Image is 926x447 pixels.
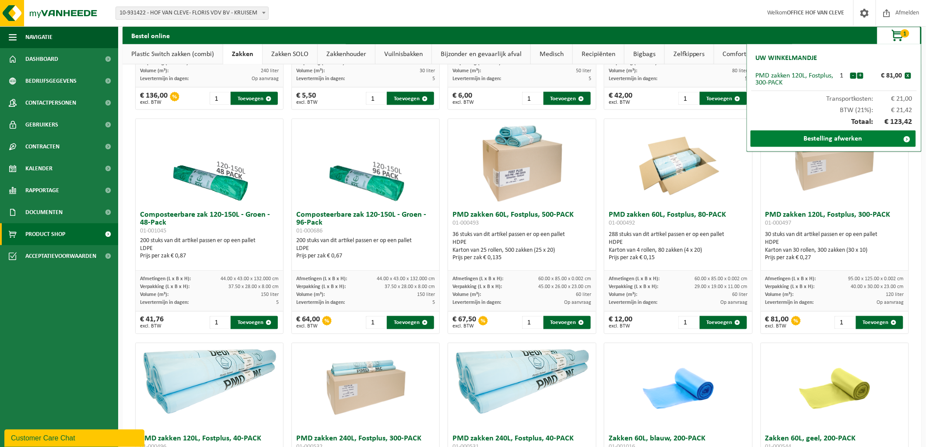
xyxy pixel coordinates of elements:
span: Verpakking (L x B x H): [452,285,502,290]
span: 60.00 x 85.00 x 0.002 cm [539,277,592,282]
h3: Composteerbare zak 120-150L - Groen - 48-Pack [140,211,279,235]
span: 01-000686 [296,228,323,234]
div: Prijs per zak € 0,67 [296,253,435,260]
div: Karton van 30 rollen, 300 zakken (30 x 10) [765,246,904,254]
button: Toevoegen [544,92,591,105]
button: Toevoegen [856,316,903,329]
div: 36 stuks van dit artikel passen er op een pallet [452,231,591,262]
div: Prijs per zak € 0,87 [140,253,279,260]
img: 01-000492 [635,119,722,207]
span: Bedrijfsgegevens [25,70,77,92]
span: excl. BTW [609,324,632,329]
div: € 42,00 [609,92,632,105]
span: excl. BTW [296,100,318,105]
span: 5 [432,76,435,81]
a: Bestelling afwerken [751,130,916,147]
span: Op aanvraag [721,300,748,306]
iframe: chat widget [4,428,146,447]
span: Verpakking (L x B x H): [609,285,658,290]
div: 288 stuks van dit artikel passen er op een pallet [609,231,747,262]
button: Toevoegen [231,316,278,329]
div: 200 stuks van dit artikel passen er op een pallet [296,237,435,260]
input: 1 [678,316,699,329]
div: 200 stuks van dit artikel passen er op een pallet [140,237,279,260]
span: Levertermijn in dagen: [140,76,189,81]
span: 01-000492 [609,220,635,226]
span: 50 liter [576,68,592,74]
span: 5 [432,300,435,306]
span: Verpakking (L x B x H): [140,285,189,290]
button: 1 [877,27,921,44]
span: excl. BTW [452,324,476,329]
img: 01-001016 [635,343,722,431]
div: € 136,00 [140,92,168,105]
span: 10-931422 - HOF VAN CLEVE- FLORIS VDV BV - KRUISEM [116,7,268,19]
a: Recipiënten [573,44,624,64]
div: Karton van 25 rollen, 500 zakken (25 x 20) [452,246,591,254]
strong: OFFICE HOF VAN CLEVE [787,10,845,16]
a: Zakken [223,44,262,64]
div: € 81,00 [765,316,789,329]
span: Documenten [25,201,63,223]
a: Zakken SOLO [263,44,317,64]
a: Medisch [531,44,572,64]
span: 01-000497 [765,220,792,226]
button: Toevoegen [700,92,747,105]
img: 01-000686 [322,119,410,207]
span: excl. BTW [609,100,632,105]
div: € 67,50 [452,316,476,329]
div: LDPE [140,245,279,253]
div: 30 stuks van dit artikel passen er op een pallet [765,231,904,262]
img: 01-000544 [791,343,878,431]
span: 01-000493 [452,220,479,226]
div: Prijs per zak € 0,135 [452,254,591,262]
span: Afmetingen (L x B x H): [765,277,816,282]
span: € 123,42 [873,118,913,126]
div: Totaal: [751,114,917,130]
button: Toevoegen [387,92,434,105]
span: 37.50 x 28.00 x 8.00 cm [228,285,279,290]
span: Volume (m³): [296,292,325,298]
div: HDPE [609,239,747,246]
h3: PMD zakken 120L, Fostplus, 300-PACK [765,211,904,229]
input: 1 [522,92,543,105]
span: Dashboard [25,48,58,70]
input: 1 [678,92,699,105]
span: Volume (m³): [452,292,481,298]
span: excl. BTW [765,324,789,329]
span: Levertermijn in dagen: [140,300,189,306]
div: € 41,76 [140,316,164,329]
span: Levertermijn in dagen: [609,300,657,306]
span: 30 liter [420,68,435,74]
button: x [905,73,911,79]
button: + [857,73,863,79]
span: Afmetingen (L x B x H): [296,277,347,282]
span: 95.00 x 125.00 x 0.002 cm [849,277,904,282]
span: 60.00 x 85.00 x 0.002 cm [695,277,748,282]
span: Navigatie [25,26,53,48]
div: PMD zakken 120L, Fostplus, 300-PACK [756,72,834,86]
input: 1 [366,92,386,105]
span: Volume (m³): [296,68,325,74]
span: excl. BTW [452,100,474,105]
div: Karton van 4 rollen, 80 zakken (4 x 20) [609,246,747,254]
span: Volume (m³): [140,292,168,298]
img: 01-000532 [322,343,410,431]
span: € 21,42 [873,107,913,114]
span: Levertermijn in dagen: [296,300,345,306]
span: Volume (m³): [609,68,637,74]
span: 150 liter [417,292,435,298]
div: LDPE [296,245,435,253]
span: 80 liter [733,68,748,74]
div: Prijs per zak € 0,27 [765,254,904,262]
span: Volume (m³): [765,292,794,298]
span: Levertermijn in dagen: [296,76,345,81]
h2: Uw winkelmandje [751,49,822,68]
span: Contracten [25,136,60,158]
button: Toevoegen [231,92,278,105]
a: Bigbags [624,44,664,64]
span: 40.00 x 30.00 x 23.00 cm [851,285,904,290]
div: BTW (21%): [751,102,917,114]
span: 10-931422 - HOF VAN CLEVE- FLORIS VDV BV - KRUISEM [116,7,269,20]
